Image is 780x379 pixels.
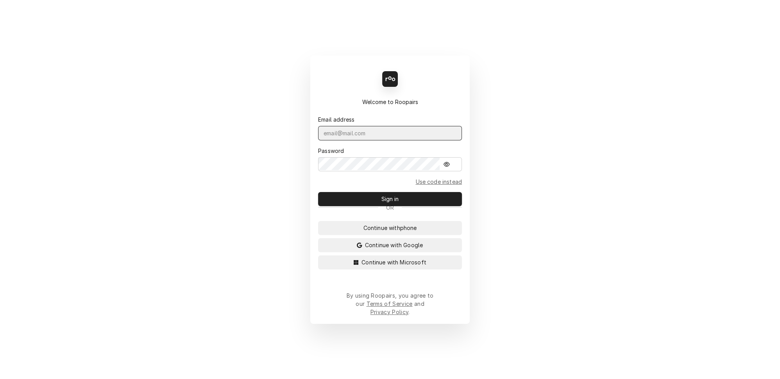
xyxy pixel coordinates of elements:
[379,195,400,203] span: Sign in
[362,224,419,232] span: Continue with phone
[363,241,424,249] span: Continue with Google
[318,203,462,212] div: Or
[366,300,412,307] a: Terms of Service
[318,115,354,124] label: Email address
[318,255,462,269] button: Continue with Microsoft
[318,147,344,155] label: Password
[346,291,434,316] div: By using Roopairs, you agree to our and .
[415,178,462,186] a: Go to Email and code form
[318,238,462,252] button: Continue with Google
[318,126,462,140] input: email@mail.com
[318,192,462,206] button: Sign in
[360,258,428,266] span: Continue with Microsoft
[370,309,408,315] a: Privacy Policy
[318,98,462,106] div: Welcome to Roopairs
[318,221,462,235] button: Continue withphone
